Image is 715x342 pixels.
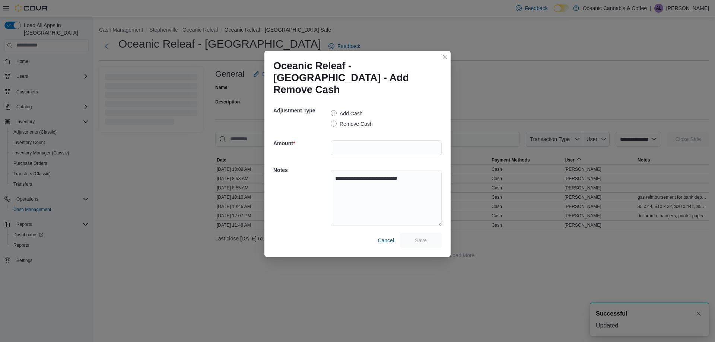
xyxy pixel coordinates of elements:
h5: Amount [273,136,329,151]
span: Cancel [378,237,394,244]
span: Save [415,237,427,244]
label: Remove Cash [331,119,373,128]
h5: Adjustment Type [273,103,329,118]
button: Closes this modal window [440,52,449,61]
button: Save [400,233,442,248]
h5: Notes [273,163,329,178]
h1: Oceanic Releaf - [GEOGRAPHIC_DATA] - Add Remove Cash [273,60,436,96]
button: Cancel [375,233,397,248]
label: Add Cash [331,109,362,118]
